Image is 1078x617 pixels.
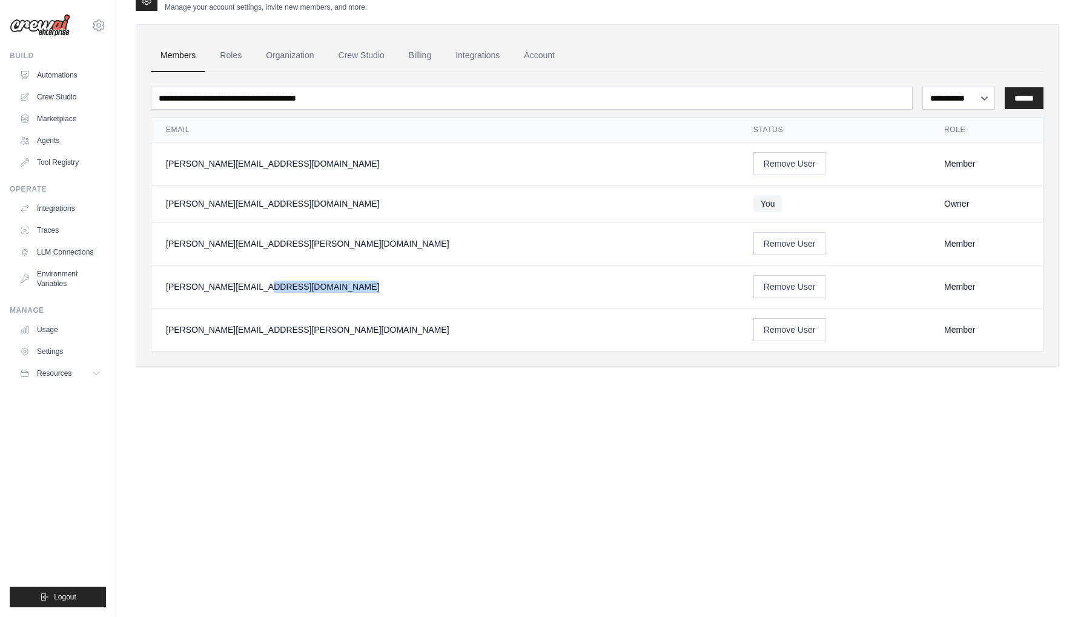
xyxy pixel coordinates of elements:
[944,281,1028,293] div: Member
[399,39,441,72] a: Billing
[753,318,826,341] button: Remove User
[944,324,1028,336] div: Member
[944,238,1028,250] div: Member
[15,364,106,383] button: Resources
[166,238,724,250] div: [PERSON_NAME][EMAIL_ADDRESS][PERSON_NAME][DOMAIN_NAME]
[753,152,826,175] button: Remove User
[753,275,826,298] button: Remove User
[15,87,106,107] a: Crew Studio
[10,184,106,194] div: Operate
[165,2,367,12] p: Manage your account settings, invite new members, and more.
[10,51,106,61] div: Build
[166,324,724,336] div: [PERSON_NAME][EMAIL_ADDRESS][PERSON_NAME][DOMAIN_NAME]
[15,131,106,150] a: Agents
[15,221,106,240] a: Traces
[753,195,782,212] span: You
[944,158,1028,170] div: Member
[15,264,106,293] a: Environment Variables
[514,39,564,72] a: Account
[329,39,394,72] a: Crew Studio
[446,39,509,72] a: Integrations
[10,14,70,37] img: Logo
[166,158,724,170] div: [PERSON_NAME][EMAIL_ADDRESS][DOMAIN_NAME]
[54,592,76,602] span: Logout
[256,39,323,72] a: Organization
[151,118,739,142] th: Email
[944,198,1028,210] div: Owner
[10,587,106,607] button: Logout
[15,153,106,172] a: Tool Registry
[15,109,106,128] a: Marketplace
[15,199,106,218] a: Integrations
[151,39,205,72] a: Members
[166,281,724,293] div: [PERSON_NAME][EMAIL_ADDRESS][DOMAIN_NAME]
[37,369,71,378] span: Resources
[739,118,930,142] th: Status
[210,39,251,72] a: Roles
[15,342,106,361] a: Settings
[753,232,826,255] button: Remove User
[10,305,106,315] div: Manage
[930,118,1043,142] th: Role
[15,65,106,85] a: Automations
[15,320,106,339] a: Usage
[166,198,724,210] div: [PERSON_NAME][EMAIL_ADDRESS][DOMAIN_NAME]
[15,242,106,262] a: LLM Connections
